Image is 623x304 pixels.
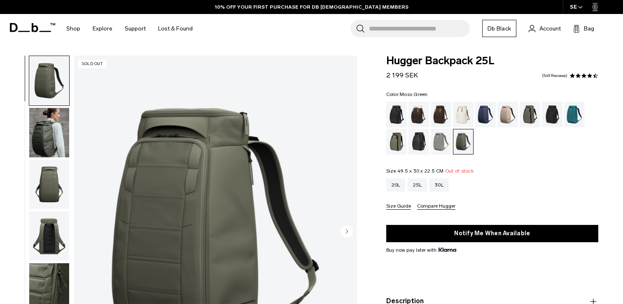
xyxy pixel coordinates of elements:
[429,178,449,192] a: 30L
[125,14,146,43] a: Support
[93,14,112,43] a: Explore
[386,56,598,66] span: Hugger Backpack 25L
[439,248,456,252] img: {"height" => 20, "alt" => "Klarna"}
[408,178,427,192] a: 25L
[158,14,193,43] a: Lost & Found
[386,71,418,79] span: 2 199 SEK
[539,24,561,33] span: Account
[408,129,429,154] a: Reflective Black
[29,56,70,106] button: Hugger Backpack 25L Moss Green
[482,20,516,37] a: Db Black
[564,102,585,127] a: Midnight Teal
[542,74,567,78] a: 549 reviews
[400,91,428,97] span: Moss Green
[386,92,428,97] legend: Color:
[431,129,451,154] a: Sand Grey
[431,102,451,127] a: Espresso
[29,211,69,261] img: Hugger Backpack 25L Moss Green
[453,102,474,127] a: Oatmilk
[386,129,407,154] a: Mash Green
[78,60,106,68] p: Sold Out
[542,102,562,127] a: Charcoal Grey
[520,102,540,127] a: Forest Green
[29,159,70,210] button: Hugger Backpack 25L Moss Green
[386,225,598,242] button: Notify Me When Available
[60,14,199,43] nav: Main Navigation
[386,102,407,127] a: Black Out
[29,211,70,261] button: Hugger Backpack 25L Moss Green
[497,102,518,127] a: Fogbow Beige
[29,160,69,209] img: Hugger Backpack 25L Moss Green
[584,24,594,33] span: Bag
[386,178,406,192] a: 20L
[445,168,474,174] span: Out of stock
[529,23,561,33] a: Account
[573,23,594,33] button: Bag
[29,108,69,157] img: Hugger Backpack 25L Moss Green
[408,102,429,127] a: Cappuccino
[341,225,353,239] button: Next slide
[453,129,474,154] a: Moss Green
[386,203,411,210] button: Size Guide
[29,108,70,158] button: Hugger Backpack 25L Moss Green
[215,3,408,11] a: 10% OFF YOUR FIRST PURCHASE FOR DB [DEMOGRAPHIC_DATA] MEMBERS
[397,168,444,174] span: 49.5 x 30 x 22.5 CM
[417,203,455,210] button: Compare Hugger
[475,102,496,127] a: Blue Hour
[29,56,69,105] img: Hugger Backpack 25L Moss Green
[386,168,474,173] legend: Size:
[386,246,456,254] span: Buy now pay later with
[66,14,80,43] a: Shop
